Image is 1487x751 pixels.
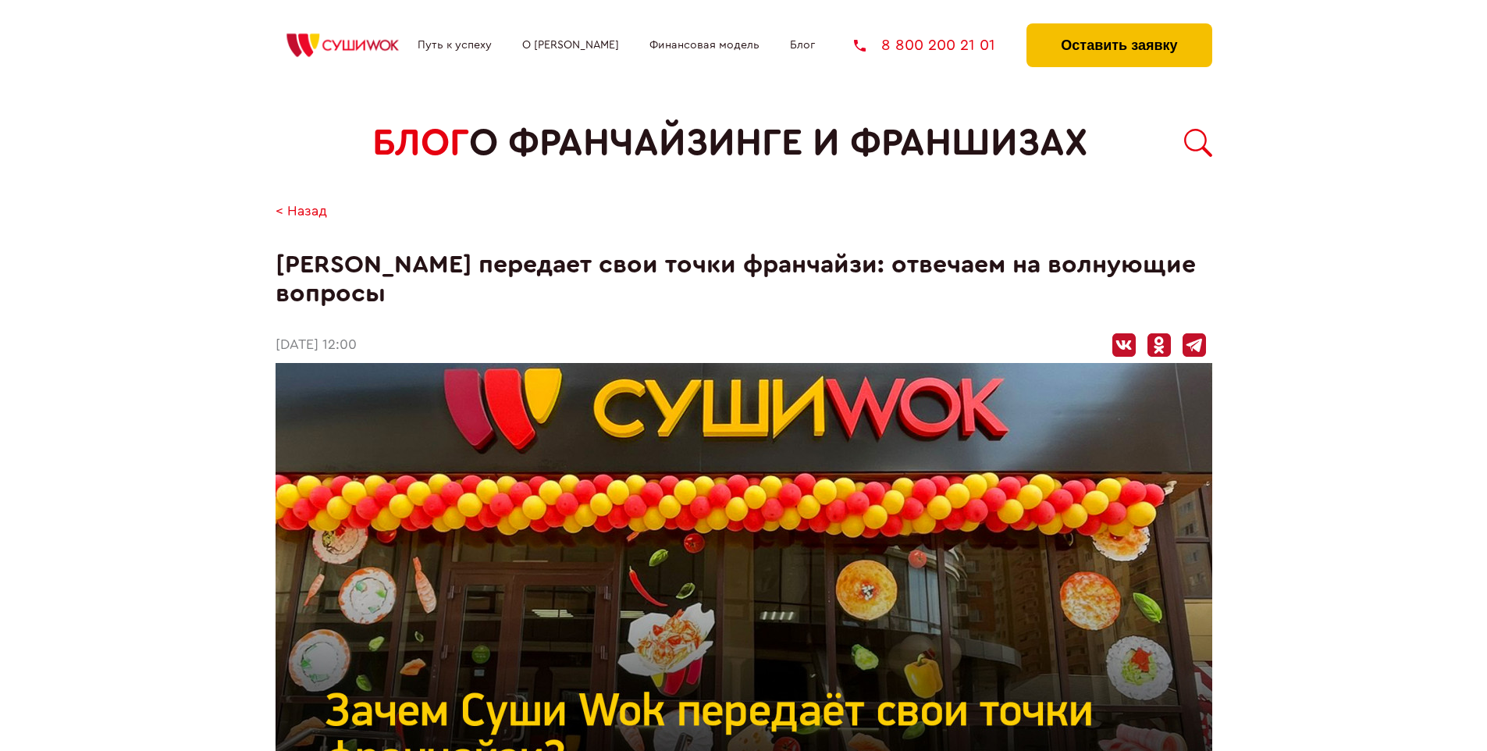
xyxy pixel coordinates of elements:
[418,39,492,52] a: Путь к успеху
[276,251,1212,308] h1: [PERSON_NAME] передает свои точки франчайзи: отвечаем на волнующие вопросы
[881,37,995,53] span: 8 800 200 21 01
[276,204,327,220] a: < Назад
[522,39,619,52] a: О [PERSON_NAME]
[649,39,760,52] a: Финансовая модель
[790,39,815,52] a: Блог
[372,122,469,165] span: БЛОГ
[276,337,357,354] time: [DATE] 12:00
[1026,23,1211,67] button: Оставить заявку
[854,37,995,53] a: 8 800 200 21 01
[469,122,1087,165] span: о франчайзинге и франшизах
